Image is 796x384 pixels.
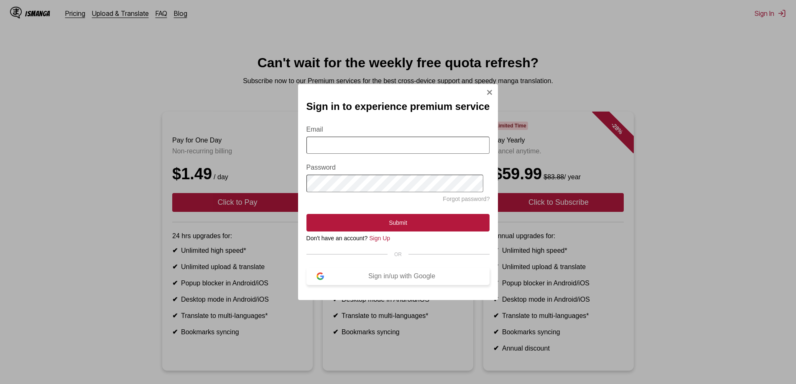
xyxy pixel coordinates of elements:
[316,272,324,280] img: google-logo
[306,252,490,257] div: OR
[306,101,490,112] h2: Sign in to experience premium service
[486,89,493,96] img: Close
[298,84,498,300] div: Sign In Modal
[306,126,490,133] label: Email
[369,235,390,242] a: Sign Up
[306,214,490,231] button: Submit
[306,267,490,285] button: Sign in/up with Google
[306,164,490,171] label: Password
[324,272,480,280] div: Sign in/up with Google
[306,235,490,242] div: Don't have an account?
[443,196,490,202] a: Forgot password?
